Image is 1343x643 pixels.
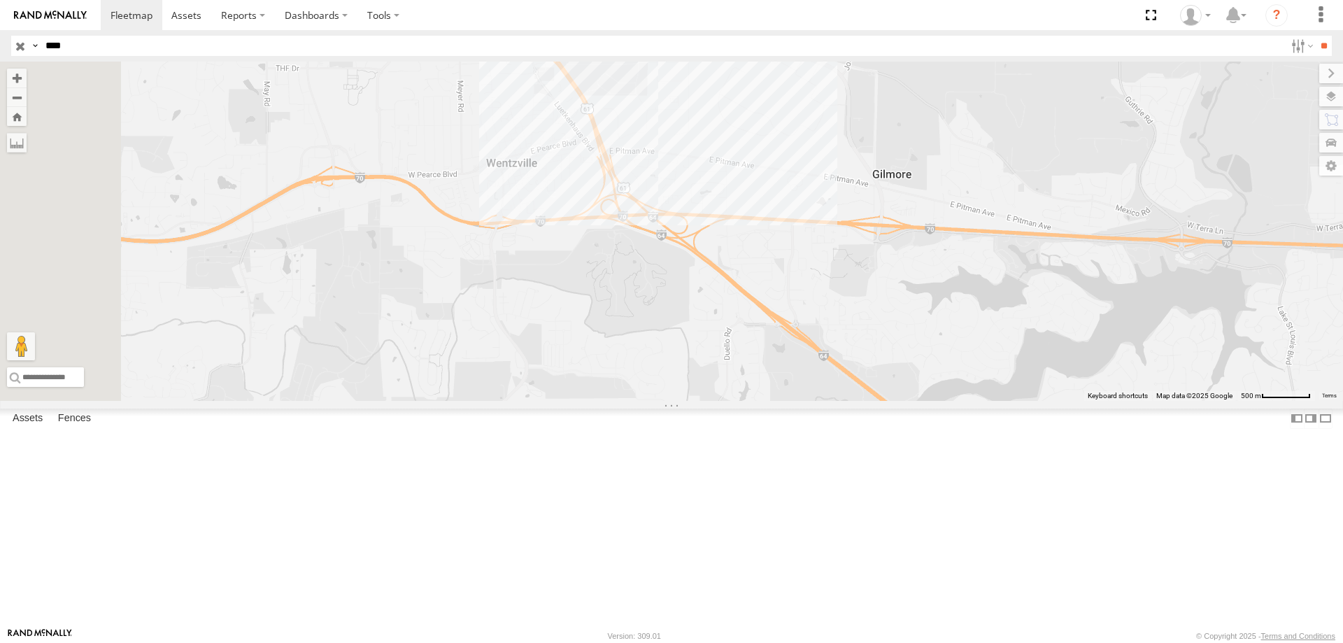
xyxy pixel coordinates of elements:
label: Hide Summary Table [1319,409,1333,429]
button: Keyboard shortcuts [1088,391,1148,401]
label: Assets [6,409,50,428]
div: Version: 309.01 [608,632,661,640]
label: Dock Summary Table to the Right [1304,409,1318,429]
label: Dock Summary Table to the Left [1290,409,1304,429]
div: Fred Welch [1175,5,1216,26]
button: Zoom in [7,69,27,87]
a: Terms and Conditions [1261,632,1335,640]
button: Map Scale: 500 m per 67 pixels [1237,391,1315,401]
img: rand-logo.svg [14,10,87,20]
span: 500 m [1241,392,1261,400]
label: Map Settings [1319,156,1343,176]
label: Fences [51,409,98,428]
button: Zoom out [7,87,27,107]
i: ? [1265,4,1288,27]
button: Drag Pegman onto the map to open Street View [7,332,35,360]
span: Map data ©2025 Google [1156,392,1232,400]
label: Measure [7,133,27,153]
label: Search Query [29,36,41,56]
a: Visit our Website [8,629,72,643]
label: Search Filter Options [1286,36,1316,56]
div: © Copyright 2025 - [1196,632,1335,640]
a: Terms (opens in new tab) [1322,393,1337,399]
button: Zoom Home [7,107,27,126]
